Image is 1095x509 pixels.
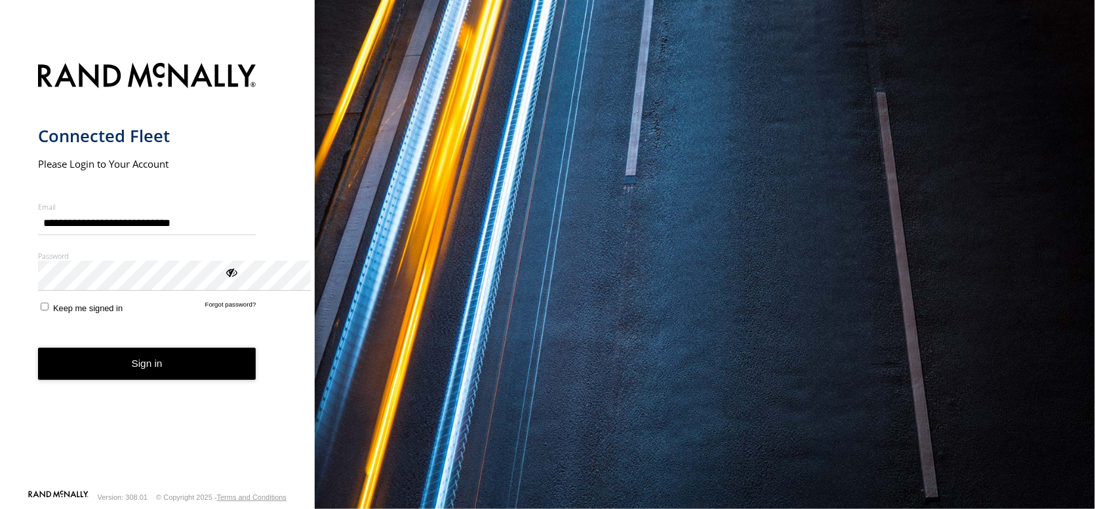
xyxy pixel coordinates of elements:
a: Forgot password? [205,301,256,313]
h1: Connected Fleet [38,125,256,147]
input: Keep me signed in [41,303,49,311]
a: Terms and Conditions [217,493,287,501]
h2: Please Login to Your Account [38,157,256,170]
div: ViewPassword [224,265,237,278]
label: Password [38,251,256,261]
img: Rand McNally [38,60,256,94]
div: © Copyright 2025 - [156,493,287,501]
span: Keep me signed in [53,303,123,312]
div: Version: 308.01 [98,493,148,501]
label: Email [38,202,256,212]
form: main [38,55,277,490]
a: Visit our Website [28,491,89,504]
button: Sign in [38,348,256,380]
